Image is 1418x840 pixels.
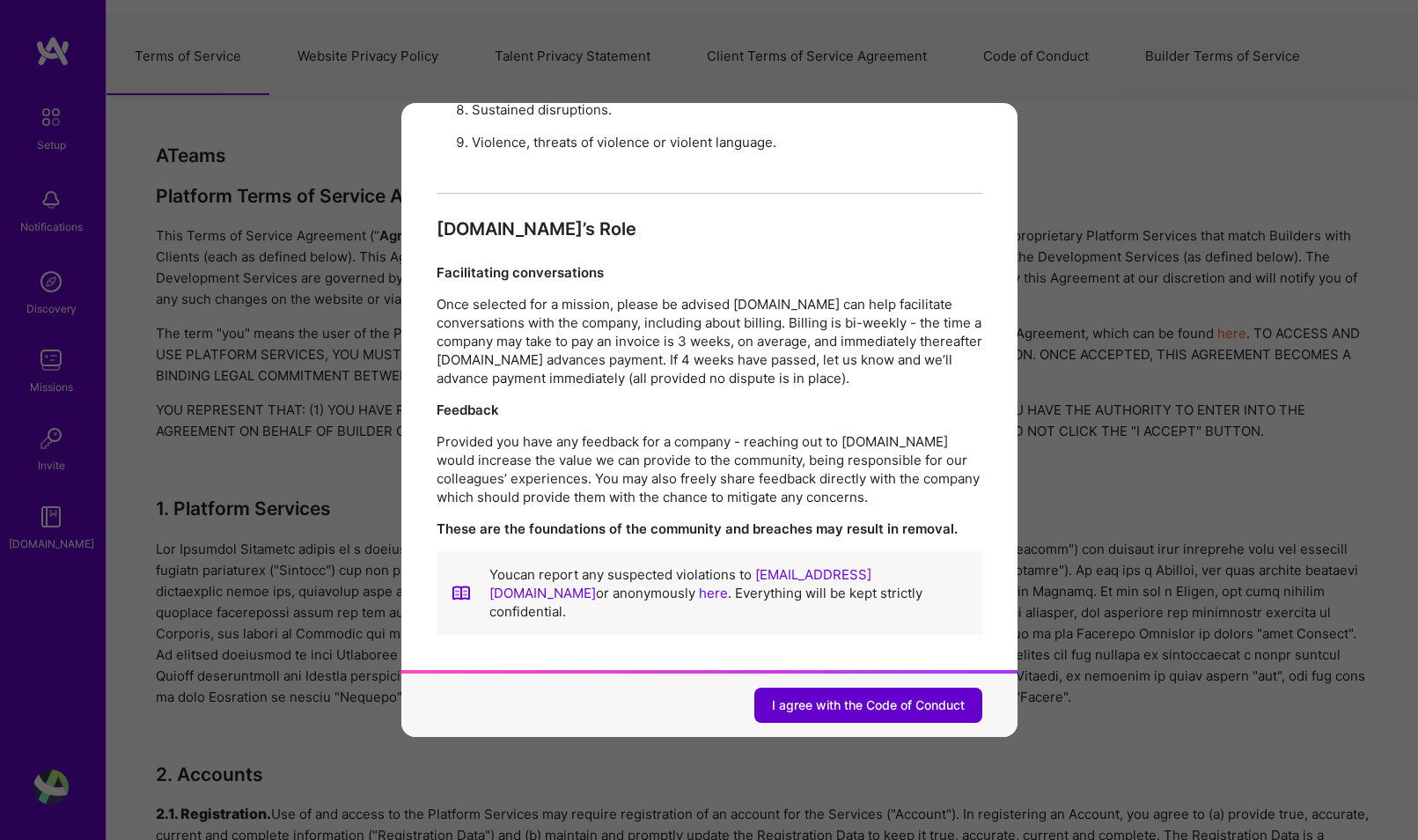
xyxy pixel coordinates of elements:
[401,103,1018,737] div: modal
[451,565,472,621] img: book icon
[437,264,604,281] strong: Facilitating conversations
[437,402,499,418] strong: Feedback
[772,696,965,714] span: I agree with the Code of Conduct
[437,217,982,240] h4: [DOMAIN_NAME]’s Role
[472,93,982,126] li: Sustained disruptions.
[437,432,982,506] p: Provided you have any feedback for a company - reaching out to [DOMAIN_NAME] would increase the v...
[489,565,968,621] p: You can report any suspected violations to or anonymously . Everything will be kept strictly conf...
[437,520,958,537] strong: These are the foundations of the community and breaches may result in removal.
[437,295,982,387] p: Once selected for a mission, please be advised [DOMAIN_NAME] can help facilitate conversations wi...
[489,566,871,601] a: [EMAIL_ADDRESS][DOMAIN_NAME]
[699,585,728,601] a: here
[472,126,982,158] li: Violence, threats of violence or violent language.
[754,688,982,723] button: I agree with the Code of Conduct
